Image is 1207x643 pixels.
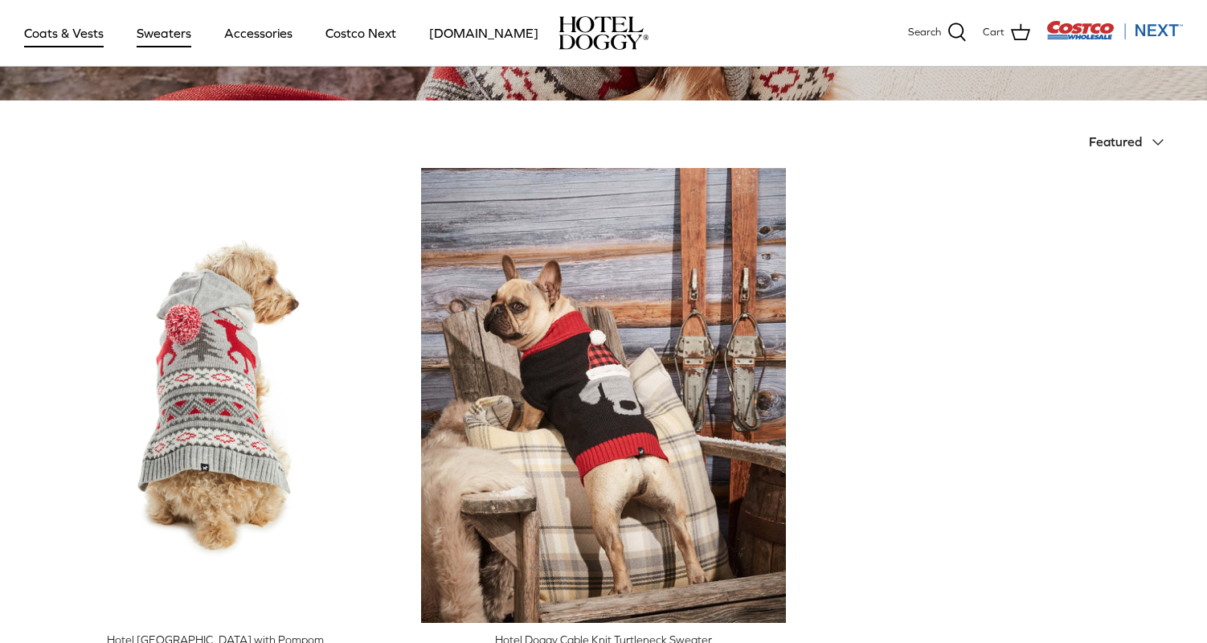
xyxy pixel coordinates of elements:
a: Coats & Vests [10,6,118,60]
a: Search [908,23,967,43]
a: Visit Costco Next [1046,31,1183,43]
a: Sweaters [122,6,206,60]
img: Costco Next [1046,20,1183,40]
span: Search [908,24,941,41]
button: Featured [1089,125,1174,160]
a: [DOMAIN_NAME] [415,6,553,60]
span: Cart [983,24,1004,41]
a: Hotel Doggy Fair Isle Sweater with Pompom [33,168,397,624]
a: hoteldoggy.com hoteldoggycom [558,16,649,50]
a: Hotel Doggy Cable Knit Turtleneck Sweater [421,168,785,624]
a: Costco Next [311,6,411,60]
a: Accessories [210,6,307,60]
img: hoteldoggycom [558,16,649,50]
a: Cart [983,23,1030,43]
span: Featured [1089,134,1142,149]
